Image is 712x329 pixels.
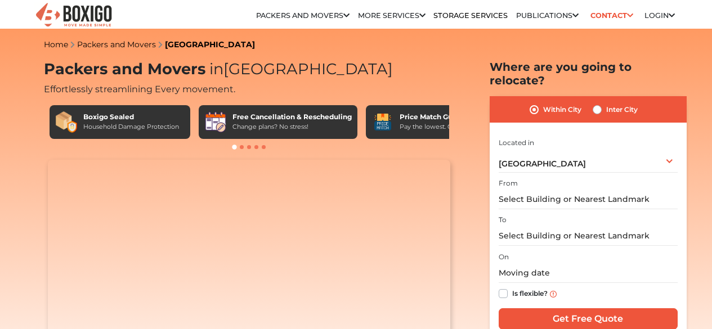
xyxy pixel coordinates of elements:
span: [GEOGRAPHIC_DATA] [205,60,393,78]
span: [GEOGRAPHIC_DATA] [499,159,586,169]
img: info [550,291,557,298]
a: [GEOGRAPHIC_DATA] [165,39,255,49]
label: Within City [543,103,581,116]
a: Contact [586,7,637,24]
a: Publications [516,11,579,20]
label: Is flexible? [512,287,548,299]
span: in [209,60,223,78]
input: Moving date [499,263,678,283]
img: Price Match Guarantee [371,111,394,133]
img: Free Cancellation & Rescheduling [204,111,227,133]
label: To [499,215,507,225]
span: Effortlessly streamlining Every movement. [44,84,235,94]
img: Boxigo [34,2,113,29]
input: Select Building or Nearest Landmark [499,226,678,246]
a: More services [358,11,426,20]
div: Boxigo Sealed [83,112,179,122]
a: Packers and Movers [256,11,350,20]
div: Price Match Guarantee [400,112,485,122]
div: Change plans? No stress! [232,122,352,132]
label: From [499,178,518,188]
div: Pay the lowest. Guaranteed! [400,122,485,132]
img: Boxigo Sealed [55,111,78,133]
h1: Packers and Movers [44,60,455,79]
a: Home [44,39,68,49]
a: Packers and Movers [77,39,156,49]
h2: Where are you going to relocate? [490,60,687,87]
input: Select Building or Nearest Landmark [499,190,678,209]
label: Located in [499,138,534,148]
div: Household Damage Protection [83,122,179,132]
a: Login [644,11,675,20]
div: Free Cancellation & Rescheduling [232,112,352,122]
label: On [499,252,509,262]
label: Inter City [606,103,638,116]
a: Storage Services [433,11,508,20]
